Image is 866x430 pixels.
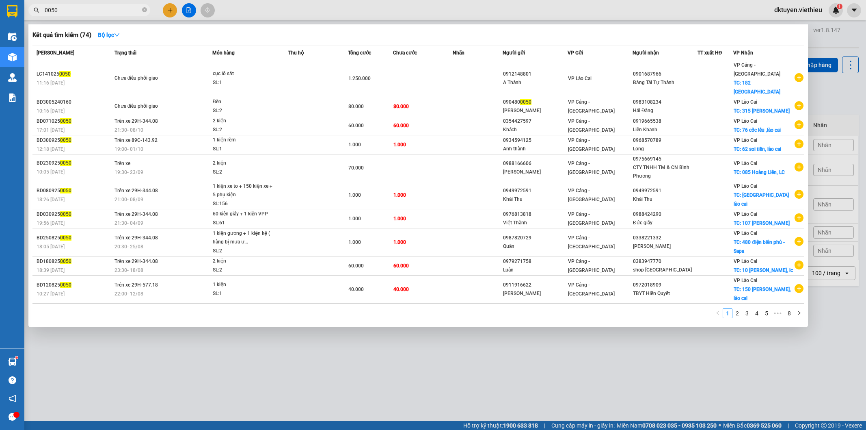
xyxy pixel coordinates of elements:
[633,242,697,251] div: [PERSON_NAME]
[348,216,361,222] span: 1.000
[91,28,126,41] button: Bộ lọcdown
[734,183,757,189] span: VP Lào Cai
[32,31,91,39] h3: Kết quả tìm kiếm ( 74 )
[633,50,659,56] span: Người nhận
[114,169,143,175] span: 19:30 - 23/09
[212,50,235,56] span: Món hàng
[633,163,697,180] div: CTY TNHH TM & CN Bình Phương
[114,197,143,202] span: 21:00 - 08/09
[37,210,112,219] div: BD030925
[348,104,364,109] span: 80.000
[734,80,780,95] span: TC: 182 [GEOGRAPHIC_DATA]
[633,219,697,227] div: Đức giấy
[503,168,567,176] div: [PERSON_NAME]
[288,50,304,56] span: Thu hộ
[503,219,567,227] div: Việt Thành
[633,106,697,115] div: Hải Đăng
[568,258,615,273] span: VP Cảng - [GEOGRAPHIC_DATA]
[734,230,757,236] span: VP Lào Cai
[393,50,417,56] span: Chưa cước
[37,187,112,195] div: BD080925
[114,137,158,143] span: Trên xe 89C-143.92
[213,159,274,168] div: 2 kiện
[9,395,16,402] span: notification
[213,289,274,298] div: SL: 1
[633,78,697,87] div: Băng Tải Tự Thành
[733,309,742,318] a: 2
[213,247,274,256] div: SL: 2
[114,235,158,241] span: Trên xe 29H-344.08
[60,282,71,288] span: 0050
[114,267,143,273] span: 23:30 - 18/08
[633,257,697,266] div: 0383947770
[633,289,697,298] div: TBYT Hiền Quyết
[348,123,364,128] span: 60.000
[213,168,274,177] div: SL: 2
[734,137,757,143] span: VP Lào Cai
[114,102,175,111] div: Chưa điều phối giao
[37,291,65,297] span: 10:27 [DATE]
[60,160,71,166] span: 0050
[60,258,71,264] span: 0050
[213,145,274,154] div: SL: 1
[213,257,274,266] div: 2 kiện
[114,146,143,152] span: 19:00 - 01/10
[37,244,65,250] span: 18:05 [DATE]
[393,123,409,128] span: 60.000
[503,281,567,289] div: 0911916622
[503,136,567,145] div: 0934594125
[795,190,803,199] span: plus-circle
[503,117,567,126] div: 0354427597
[114,282,158,288] span: Trên xe 29H-577.18
[633,98,697,106] div: 0983108234
[60,118,71,124] span: 0050
[393,142,406,148] span: 1.000
[114,258,158,264] span: Trên xe 29H-344.08
[723,308,732,318] li: 1
[568,137,615,152] span: VP Cảng - [GEOGRAPHIC_DATA]
[393,239,406,245] span: 1.000
[348,165,364,171] span: 70.000
[633,155,697,163] div: 0975669145
[213,117,274,126] div: 2 kiện
[733,50,753,56] span: VP Nhận
[734,169,785,175] span: TC: 085 Hoàng Liên, LC
[568,188,615,202] span: VP Cảng - [GEOGRAPHIC_DATA]
[37,50,74,56] span: [PERSON_NAME]
[114,74,175,83] div: Chưa điều phối giao
[771,308,784,318] span: •••
[568,50,583,56] span: VP Gửi
[503,195,567,204] div: Khải Thu
[734,278,757,283] span: VP Lào Cai
[8,73,17,82] img: warehouse-icon
[142,7,147,14] span: close-circle
[795,120,803,129] span: plus-circle
[795,73,803,82] span: plus-circle
[698,50,722,56] span: TT xuất HĐ
[503,266,567,274] div: Luân
[37,108,65,114] span: 10:16 [DATE]
[503,70,567,78] div: 0912148801
[213,106,274,115] div: SL: 2
[723,309,732,318] a: 1
[8,53,17,61] img: warehouse-icon
[348,239,361,245] span: 1.000
[734,192,789,207] span: TC: [GEOGRAPHIC_DATA] lào cai
[752,309,761,318] a: 4
[734,239,784,254] span: TC: 480 điện biên phủ - Sapa
[37,234,112,242] div: BD250825
[37,117,112,126] div: BD071025
[713,308,723,318] li: Previous Page
[60,211,71,217] span: 0050
[568,99,615,114] span: VP Cảng - [GEOGRAPHIC_DATA]
[734,62,780,77] span: VP Cảng - [GEOGRAPHIC_DATA]
[213,280,274,289] div: 1 kiện
[213,98,274,106] div: Đèn
[734,99,757,105] span: VP Lào Cai
[503,159,567,168] div: 0988166606
[633,126,697,134] div: Liên Khanh
[762,309,771,318] a: 5
[633,281,697,289] div: 0972018909
[60,235,71,241] span: 0050
[734,267,793,273] span: TC: 10 [PERSON_NAME], lc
